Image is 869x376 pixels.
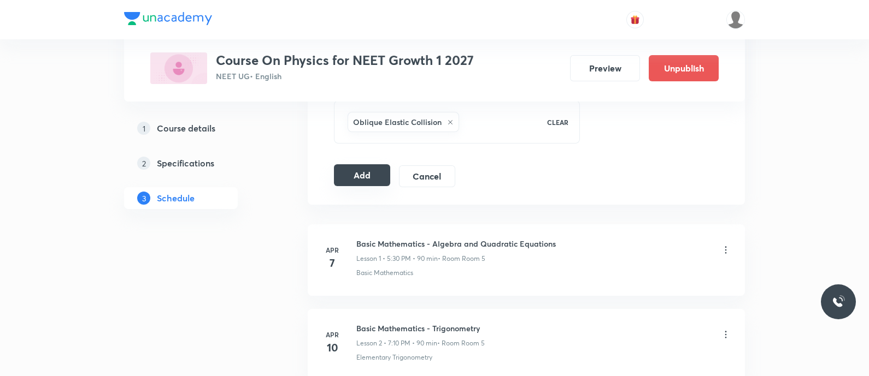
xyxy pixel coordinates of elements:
[356,254,438,264] p: Lesson 1 • 5:30 PM • 90 min
[216,52,474,68] h3: Course On Physics for NEET Growth 1 2027
[626,11,644,28] button: avatar
[124,12,212,25] img: Company Logo
[150,52,207,84] img: E49E6236-A0D5-45B5-8FC0-1E27300F022C_plus.png
[570,55,640,81] button: Preview
[353,116,442,128] h6: Oblique Elastic Collision
[356,323,485,334] h6: Basic Mathematics - Trigonometry
[334,164,390,186] button: Add
[649,55,719,81] button: Unpublish
[137,192,150,205] p: 3
[124,117,273,139] a: 1Course details
[547,117,568,127] p: CLEAR
[438,254,485,264] p: • Room Room 5
[321,339,343,356] h4: 10
[157,192,195,205] h5: Schedule
[216,70,474,82] p: NEET UG • English
[726,10,745,29] img: P Antony
[157,122,215,135] h5: Course details
[321,330,343,339] h6: Apr
[399,165,455,187] button: Cancel
[630,15,640,25] img: avatar
[356,338,437,348] p: Lesson 2 • 7:10 PM • 90 min
[321,255,343,271] h4: 7
[157,157,214,170] h5: Specifications
[437,338,485,348] p: • Room Room 5
[356,268,413,278] p: Basic Mathematics
[124,12,212,28] a: Company Logo
[124,152,273,174] a: 2Specifications
[356,353,432,362] p: Elementary Trigonometry
[137,122,150,135] p: 1
[321,245,343,255] h6: Apr
[356,238,556,249] h6: Basic Mathematics - Algebra and Quadratic Equations
[137,157,150,170] p: 2
[832,295,845,308] img: ttu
